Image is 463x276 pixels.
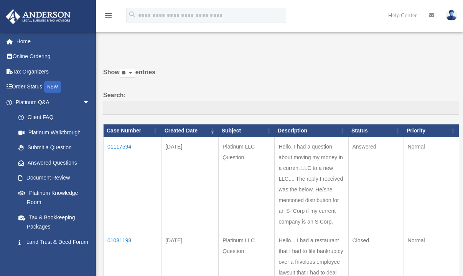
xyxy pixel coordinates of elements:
[5,49,102,64] a: Online Ordering
[128,10,137,19] i: search
[275,124,348,137] th: Description: activate to sort column ascending
[348,137,404,231] td: Answered
[5,64,102,79] a: Tax Organizers
[11,110,98,125] a: Client FAQ
[104,137,161,231] td: 01117594
[104,124,161,137] th: Case Number: activate to sort column ascending
[44,81,61,93] div: NEW
[11,185,98,210] a: Platinum Knowledge Room
[275,137,348,231] td: Hello. I had a question about moving my money in a current LLC to a new LLC.... The reply I recei...
[103,90,459,115] label: Search:
[3,9,73,24] img: Anderson Advisors Platinum Portal
[11,170,98,186] a: Document Review
[348,124,404,137] th: Status: activate to sort column ascending
[11,250,98,265] a: Portal Feedback
[161,124,219,137] th: Created Date: activate to sort column ascending
[11,234,98,250] a: Land Trust & Deed Forum
[161,137,219,231] td: [DATE]
[120,69,135,78] select: Showentries
[82,95,98,110] span: arrow_drop_down
[104,13,113,20] a: menu
[103,67,459,85] label: Show entries
[11,125,98,140] a: Platinum Walkthrough
[11,155,94,170] a: Answered Questions
[219,124,275,137] th: Subject: activate to sort column ascending
[11,140,98,155] a: Submit a Question
[5,95,98,110] a: Platinum Q&Aarrow_drop_down
[5,79,102,95] a: Order StatusNEW
[104,11,113,20] i: menu
[103,101,459,115] input: Search:
[219,137,275,231] td: Platinum LLC Question
[404,137,459,231] td: Normal
[5,34,102,49] a: Home
[404,124,459,137] th: Priority: activate to sort column ascending
[446,10,457,21] img: User Pic
[11,210,98,234] a: Tax & Bookkeeping Packages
